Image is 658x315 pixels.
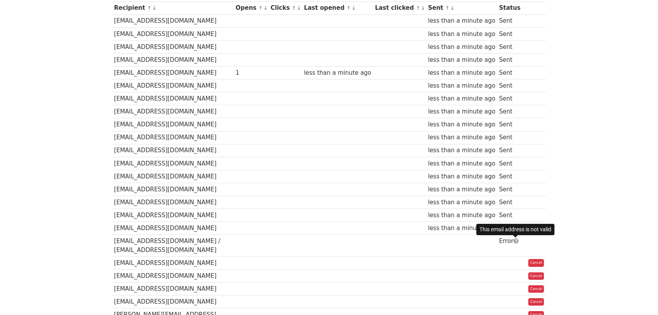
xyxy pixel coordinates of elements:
td: [EMAIL_ADDRESS][DOMAIN_NAME] [112,40,234,53]
th: Recipient [112,2,234,14]
td: Error [497,235,522,257]
td: Sent [497,170,522,183]
td: Sent [497,79,522,92]
div: less than a minute ago [428,81,495,90]
td: [EMAIL_ADDRESS][DOMAIN_NAME] [112,222,234,235]
div: less than a minute ago [428,198,495,207]
td: [EMAIL_ADDRESS][DOMAIN_NAME] [112,196,234,209]
a: ↓ [297,5,301,11]
div: less than a minute ago [428,107,495,116]
td: Sent [497,14,522,27]
div: less than a minute ago [428,172,495,181]
td: [EMAIL_ADDRESS][DOMAIN_NAME] [112,283,234,295]
th: Clicks [269,2,302,14]
iframe: Chat Widget [619,277,658,315]
td: Sent [497,209,522,222]
a: Cancel [528,298,544,306]
div: This email address is not valid [476,224,554,235]
div: less than a minute ago [428,16,495,25]
div: less than a minute ago [428,133,495,142]
div: less than a minute ago [428,185,495,194]
a: ↑ [445,5,450,11]
div: 1 [236,68,267,77]
td: Sent [497,196,522,209]
div: less than a minute ago [428,43,495,52]
a: ↑ [147,5,152,11]
td: [EMAIL_ADDRESS][DOMAIN_NAME] [112,131,234,144]
td: [EMAIL_ADDRESS][DOMAIN_NAME] [112,269,234,282]
td: [EMAIL_ADDRESS][DOMAIN_NAME] [112,209,234,222]
div: less than a minute ago [428,211,495,220]
td: [EMAIL_ADDRESS][DOMAIN_NAME] [112,53,234,66]
div: less than a minute ago [428,68,495,77]
div: less than a minute ago [428,224,495,233]
a: ↓ [152,5,156,11]
td: Sent [497,144,522,157]
td: Sent [497,131,522,144]
td: Sent [497,183,522,196]
div: less than a minute ago [428,120,495,129]
td: [EMAIL_ADDRESS][DOMAIN_NAME] [112,27,234,40]
td: Sent [497,92,522,105]
td: Sent [497,157,522,170]
th: Last clicked [373,2,426,14]
div: less than a minute ago [428,56,495,65]
td: [EMAIL_ADDRESS][DOMAIN_NAME] [112,79,234,92]
td: [EMAIL_ADDRESS][DOMAIN_NAME] [112,118,234,131]
td: [EMAIL_ADDRESS][DOMAIN_NAME] [112,295,234,308]
th: Last opened [302,2,373,14]
a: ↑ [347,5,351,11]
td: [EMAIL_ADDRESS][DOMAIN_NAME] / [EMAIL_ADDRESS][DOMAIN_NAME] [112,235,234,257]
td: [EMAIL_ADDRESS][DOMAIN_NAME] [112,144,234,157]
td: Sent [497,118,522,131]
a: Cancel [528,285,544,293]
a: ↓ [352,5,356,11]
div: less than a minute ago [304,68,371,77]
a: Cancel [528,272,544,280]
th: Sent [426,2,497,14]
td: [EMAIL_ADDRESS][DOMAIN_NAME] [112,170,234,183]
a: Cancel [528,259,544,267]
td: Sent [497,27,522,40]
td: Sent [497,67,522,79]
th: Status [497,2,522,14]
td: Sent [497,40,522,53]
td: [EMAIL_ADDRESS][DOMAIN_NAME] [112,157,234,170]
td: Sent [497,53,522,66]
td: [EMAIL_ADDRESS][DOMAIN_NAME] [112,67,234,79]
td: [EMAIL_ADDRESS][DOMAIN_NAME] [112,256,234,269]
div: less than a minute ago [428,30,495,39]
th: Opens [234,2,269,14]
div: less than a minute ago [428,94,495,103]
div: less than a minute ago [428,146,495,155]
a: ↓ [263,5,268,11]
a: ↑ [416,5,420,11]
td: [EMAIL_ADDRESS][DOMAIN_NAME] [112,92,234,105]
a: ↓ [450,5,454,11]
div: less than a minute ago [428,159,495,168]
td: Sent [497,105,522,118]
td: [EMAIL_ADDRESS][DOMAIN_NAME] [112,183,234,196]
a: ↑ [292,5,296,11]
td: [EMAIL_ADDRESS][DOMAIN_NAME] [112,14,234,27]
a: ↓ [421,5,425,11]
a: ↑ [258,5,263,11]
td: [EMAIL_ADDRESS][DOMAIN_NAME] [112,105,234,118]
